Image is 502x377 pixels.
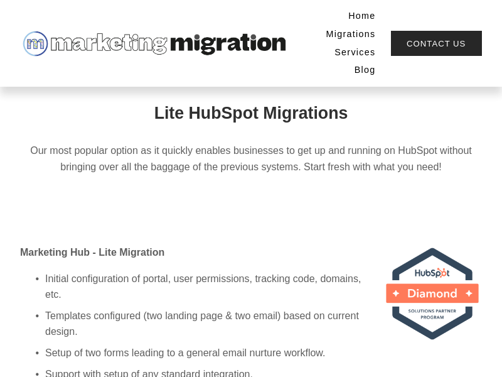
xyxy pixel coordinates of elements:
[326,26,376,44] a: Migrations
[334,43,375,62] a: Services
[20,104,482,123] h1: Lite HubSpot Migrations
[45,308,482,340] p: Templates configured (two landing page & two email) based on current design.
[20,143,482,175] p: Our most popular option as it quickly enables businesses to get up and running on HubSpot without...
[20,247,164,258] strong: Marketing Hub - Lite Migration
[45,271,482,303] p: Initial configuration of portal, user permissions, tracking code, domains, etc.
[348,8,375,26] a: Home
[45,345,482,361] p: Setup of two forms leading to a general email nurture workflow.
[355,62,376,80] a: Blog
[20,28,287,59] img: Marketing Migration
[391,31,483,57] a: Contact Us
